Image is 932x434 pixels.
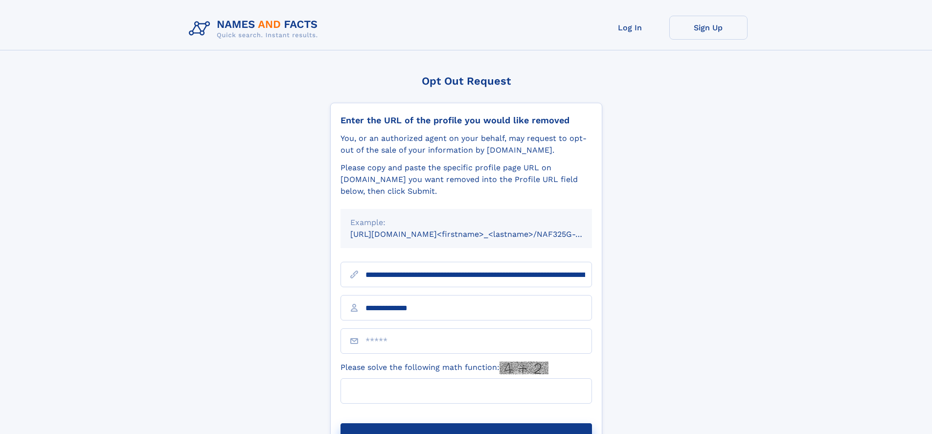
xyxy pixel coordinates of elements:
a: Sign Up [669,16,748,40]
label: Please solve the following math function: [341,362,548,374]
small: [URL][DOMAIN_NAME]<firstname>_<lastname>/NAF325G-xxxxxxxx [350,229,611,239]
div: Opt Out Request [330,75,602,87]
div: Please copy and paste the specific profile page URL on [DOMAIN_NAME] you want removed into the Pr... [341,162,592,197]
img: Logo Names and Facts [185,16,326,42]
div: Enter the URL of the profile you would like removed [341,115,592,126]
div: You, or an authorized agent on your behalf, may request to opt-out of the sale of your informatio... [341,133,592,156]
div: Example: [350,217,582,228]
a: Log In [591,16,669,40]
